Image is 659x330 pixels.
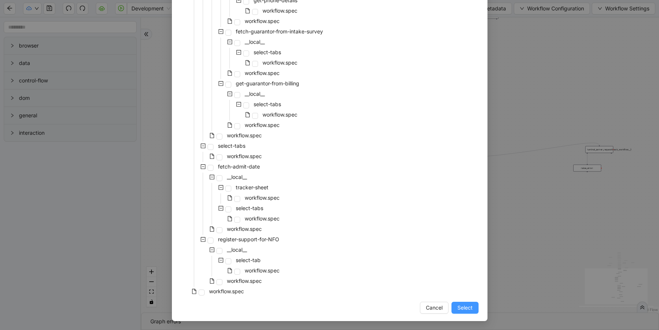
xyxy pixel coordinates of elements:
span: __local__ [227,174,247,180]
span: workflow.spec [261,110,299,119]
span: file [245,60,250,65]
span: workflow.spec [243,193,281,202]
span: file [227,195,232,200]
span: minus-square [218,206,224,211]
span: Select [457,304,473,312]
span: workflow.spec [243,214,281,223]
span: __local__ [225,173,248,182]
span: workflow.spec [262,111,297,118]
span: fetch-admit-date [216,162,261,171]
button: Select [451,302,479,314]
span: file [192,289,197,294]
span: workflow.spec [262,7,297,14]
span: workflow.spec [245,70,280,76]
span: fetch-guarantor-from-intake-survey [236,28,323,35]
span: file [209,278,215,284]
span: workflow.spec [225,152,263,161]
span: workflow.spec [227,226,262,232]
span: workflow.spec [245,215,280,222]
span: fetch-admit-date [218,163,260,170]
span: workflow.spec [243,266,281,275]
span: get-guarantor-from-billing [234,79,301,88]
span: file [245,8,250,13]
span: workflow.spec [261,58,299,67]
span: register-support-for-NFO [216,235,281,244]
span: fetch-guarantor-from-intake-survey [234,27,324,36]
span: __local__ [245,39,265,45]
span: select-tabs [252,48,283,57]
span: file [227,122,232,128]
span: file [209,154,215,159]
span: workflow.spec [245,267,280,274]
span: select-tabs [218,143,245,149]
span: minus-square [227,91,232,97]
span: minus-square [200,164,206,169]
span: select-tabs [252,100,283,109]
span: register-support-for-NFO [218,236,279,242]
span: workflow.spec [227,153,262,159]
span: minus-square [200,143,206,148]
span: workflow.spec [208,287,245,296]
span: minus-square [236,50,241,55]
span: file [209,226,215,232]
span: workflow.spec [227,278,262,284]
span: workflow.spec [243,121,281,130]
span: workflow.spec [225,225,263,233]
span: file [227,71,232,76]
span: select-tabs [216,141,247,150]
span: file [209,133,215,138]
span: workflow.spec [245,122,280,128]
span: select-tab [236,257,261,263]
span: file [227,216,232,221]
span: select-tabs [254,49,281,55]
span: file [227,19,232,24]
span: tracker-sheet [236,184,268,190]
span: minus-square [218,185,224,190]
span: minus-square [218,258,224,263]
span: workflow.spec [261,6,299,15]
span: Cancel [426,304,443,312]
span: workflow.spec [225,277,263,285]
span: minus-square [218,29,224,34]
span: minus-square [227,39,232,45]
span: tracker-sheet [234,183,270,192]
span: file [245,112,250,117]
span: minus-square [236,102,241,107]
span: workflow.spec [245,18,280,24]
span: file [227,268,232,273]
span: __local__ [227,246,247,253]
span: workflow.spec [243,17,281,26]
span: select-tabs [236,205,263,211]
span: workflow.spec [245,195,280,201]
span: __local__ [243,89,266,98]
span: __local__ [245,91,265,97]
span: minus-square [209,174,215,180]
span: __local__ [225,245,248,254]
span: workflow.spec [262,59,297,66]
span: select-tab [234,256,262,265]
button: Cancel [420,302,448,314]
span: minus-square [218,81,224,86]
span: __local__ [243,37,266,46]
span: workflow.spec [225,131,263,140]
span: minus-square [200,237,206,242]
span: workflow.spec [227,132,262,138]
span: select-tabs [234,204,265,213]
span: get-guarantor-from-billing [236,80,299,86]
span: minus-square [209,247,215,252]
span: select-tabs [254,101,281,107]
span: workflow.spec [209,288,244,294]
span: workflow.spec [243,69,281,78]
